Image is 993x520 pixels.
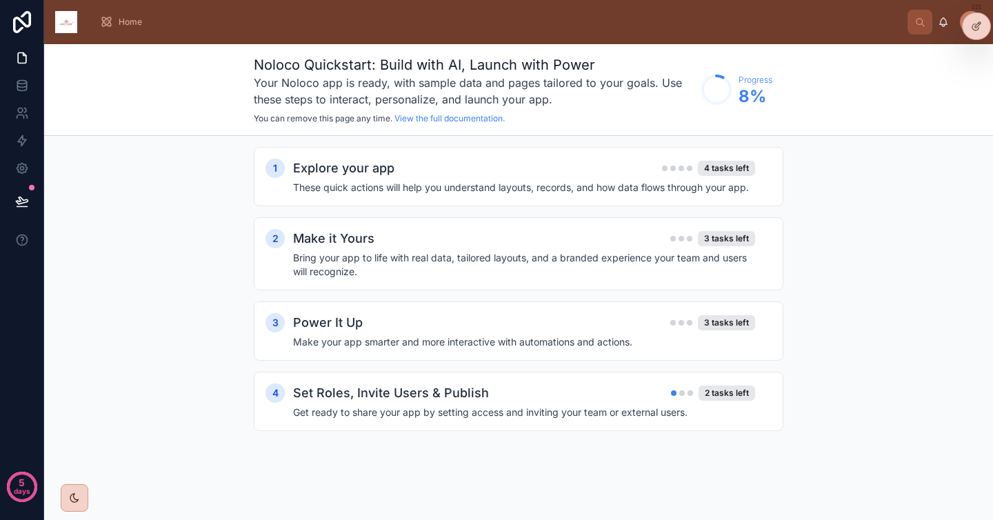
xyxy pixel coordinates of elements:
[394,113,505,123] a: View the full documentation.
[55,11,77,33] img: App logo
[254,74,694,108] h3: Your Noloco app is ready, with sample data and pages tailored to your goals. Use these steps to i...
[19,476,25,490] p: 5
[254,55,694,74] h1: Noloco Quickstart: Build with AI, Launch with Power
[14,481,30,501] p: days
[119,17,142,28] span: Home
[95,10,152,34] a: Home
[88,7,907,37] div: scrollable content
[739,74,772,86] span: Progress
[739,86,772,108] span: 8 %
[254,113,392,123] span: You can remove this page any time.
